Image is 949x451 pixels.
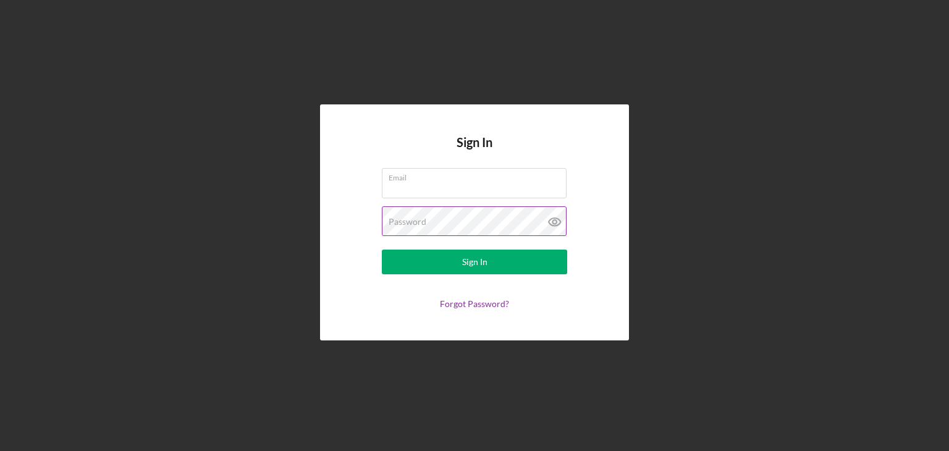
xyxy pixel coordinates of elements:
[389,169,567,182] label: Email
[462,250,487,274] div: Sign In
[382,250,567,274] button: Sign In
[440,298,509,309] a: Forgot Password?
[389,217,426,227] label: Password
[457,135,492,168] h4: Sign In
